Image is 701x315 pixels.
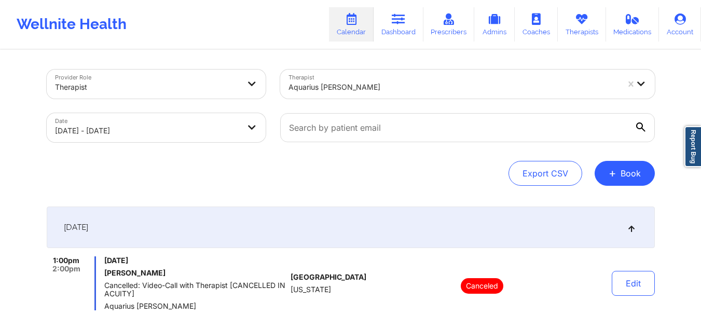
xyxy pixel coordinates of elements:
span: Cancelled: Video-Call with Therapist [CANCELLED IN ACUITY] [104,281,286,298]
div: Aquarius [PERSON_NAME] [288,76,618,99]
a: Account [659,7,701,42]
p: Canceled [461,278,503,294]
span: [DATE] [64,222,88,232]
a: Therapists [558,7,606,42]
div: [DATE] - [DATE] [55,119,240,142]
span: Aquarius [PERSON_NAME] [104,302,286,310]
span: + [609,170,616,176]
a: Admins [474,7,515,42]
button: Export CSV [508,161,582,186]
div: Therapist [55,76,240,99]
span: [DATE] [104,256,286,265]
button: +Book [595,161,655,186]
span: 2:00pm [52,265,80,273]
h6: [PERSON_NAME] [104,269,286,277]
a: Dashboard [374,7,423,42]
a: Report Bug [684,126,701,167]
a: Prescribers [423,7,475,42]
span: [GEOGRAPHIC_DATA] [291,273,366,281]
a: Coaches [515,7,558,42]
a: Calendar [329,7,374,42]
input: Search by patient email [280,113,655,142]
button: Edit [612,271,655,296]
a: Medications [606,7,659,42]
span: 1:00pm [53,256,79,265]
span: [US_STATE] [291,285,331,294]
